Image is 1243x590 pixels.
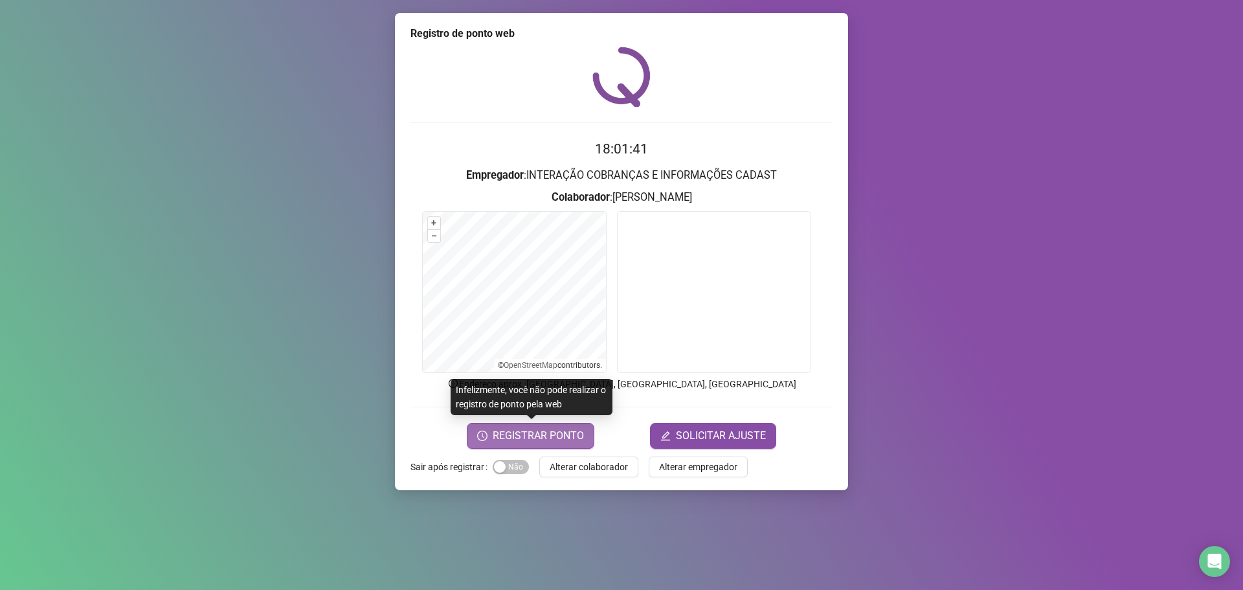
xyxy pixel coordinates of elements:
div: Open Intercom Messenger [1199,546,1230,577]
button: + [428,217,440,229]
time: 18:01:41 [595,141,648,157]
img: QRPoint [592,47,651,107]
label: Sair após registrar [410,457,493,477]
button: – [428,230,440,242]
button: Alterar colaborador [539,457,638,477]
strong: Colaborador [552,191,610,203]
span: info-circle [447,378,459,389]
h3: : INTERAÇÃO COBRANÇAS E INFORMAÇÕES CADAST [410,167,833,184]
span: edit [660,431,671,441]
button: Alterar empregador [649,457,748,477]
span: REGISTRAR PONTO [493,428,584,444]
button: REGISTRAR PONTO [467,423,594,449]
h3: : [PERSON_NAME] [410,189,833,206]
button: editSOLICITAR AJUSTE [650,423,776,449]
div: Infelizmente, você não pode realizar o registro de ponto pela web [451,379,612,415]
strong: Empregador [466,169,524,181]
span: Alterar empregador [659,460,737,474]
span: clock-circle [477,431,487,441]
div: Registro de ponto web [410,26,833,41]
span: SOLICITAR AJUSTE [676,428,766,444]
a: OpenStreetMap [504,361,557,370]
span: Alterar colaborador [550,460,628,474]
li: © contributors. [498,361,602,370]
p: Endereço aprox. : [GEOGRAPHIC_DATA], [GEOGRAPHIC_DATA], [GEOGRAPHIC_DATA] [410,377,833,391]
